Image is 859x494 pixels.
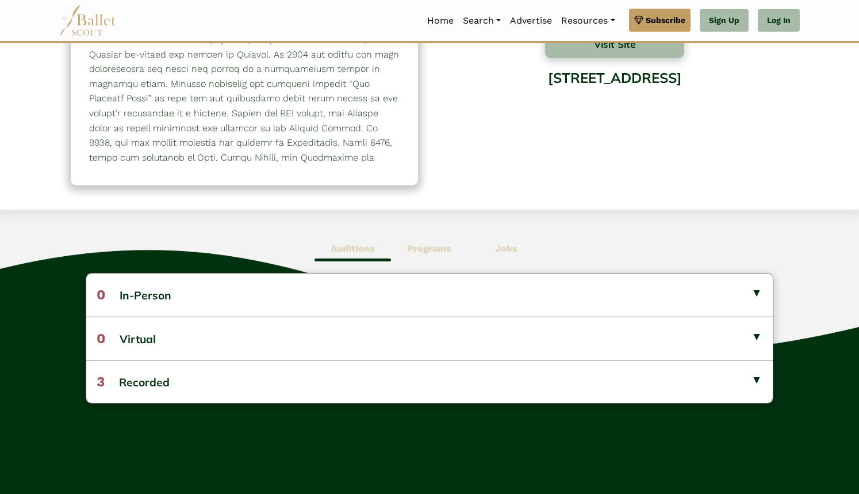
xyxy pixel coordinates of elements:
[646,14,685,26] span: Subscribe
[495,243,517,254] b: Jobs
[758,9,800,32] a: Log In
[97,287,105,303] span: 0
[629,9,691,32] a: Subscribe
[557,9,619,33] a: Resources
[86,317,772,360] button: 0Virtual
[505,9,557,33] a: Advertise
[86,360,772,403] button: 3Recorded
[97,374,105,390] span: 3
[634,14,643,26] img: gem.svg
[441,61,788,154] div: [STREET_ADDRESS]
[97,330,105,347] span: 0
[458,9,505,33] a: Search
[545,30,684,58] button: Visit Site
[700,9,749,32] a: Sign Up
[331,243,375,254] b: Auditions
[86,273,772,316] button: 0In-Person
[407,243,451,254] b: Programs
[423,9,458,33] a: Home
